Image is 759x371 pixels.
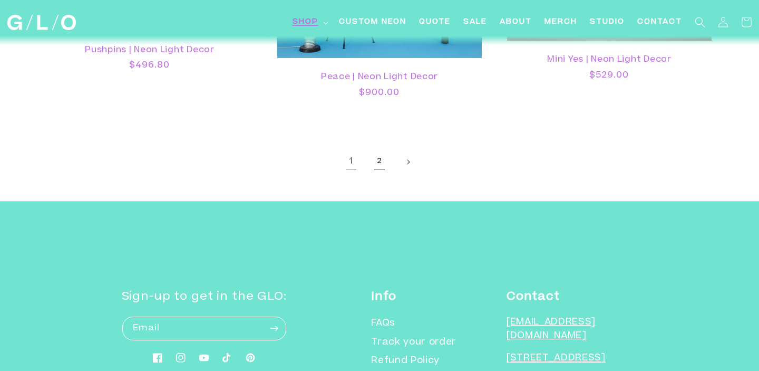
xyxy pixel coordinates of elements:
span: Studio [590,17,625,28]
a: [STREET_ADDRESS] [507,354,606,363]
h2: Sign-up to get in the GLO: [122,289,287,306]
span: SALE [463,17,487,28]
a: Next page [396,150,420,174]
a: Refund Policy [371,352,440,371]
p: [EMAIL_ADDRESS][DOMAIN_NAME] [507,316,638,343]
strong: Info [371,291,396,303]
a: Studio [583,11,631,34]
a: Merch [538,11,583,34]
strong: Contact [507,291,560,303]
a: Page 1 [339,150,363,174]
a: About [493,11,538,34]
input: Email [122,317,286,340]
nav: Pagination [37,150,722,174]
a: GLO Studio [4,11,80,34]
span: About [500,17,532,28]
img: GLO Studio [7,15,76,30]
a: Pushpins | Neon Light Decor [58,45,241,55]
span: Shop [293,17,318,28]
span: Merch [544,17,577,28]
summary: Search [688,11,712,34]
span: Quote [419,17,451,28]
span: Custom Neon [339,17,406,28]
a: Track your order [371,334,456,353]
a: Custom Neon [333,11,413,34]
span: Contact [637,17,682,28]
a: Contact [631,11,688,34]
a: Mini Yes | Neon Light Decor [518,55,701,65]
button: Subscribe [263,316,286,341]
a: Page 2 [368,150,391,174]
a: FAQs [371,317,395,334]
iframe: Chat Widget [569,223,759,371]
a: SALE [457,11,493,34]
summary: Shop [286,11,333,34]
a: Quote [413,11,457,34]
a: Peace | Neon Light Decor [288,72,471,82]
